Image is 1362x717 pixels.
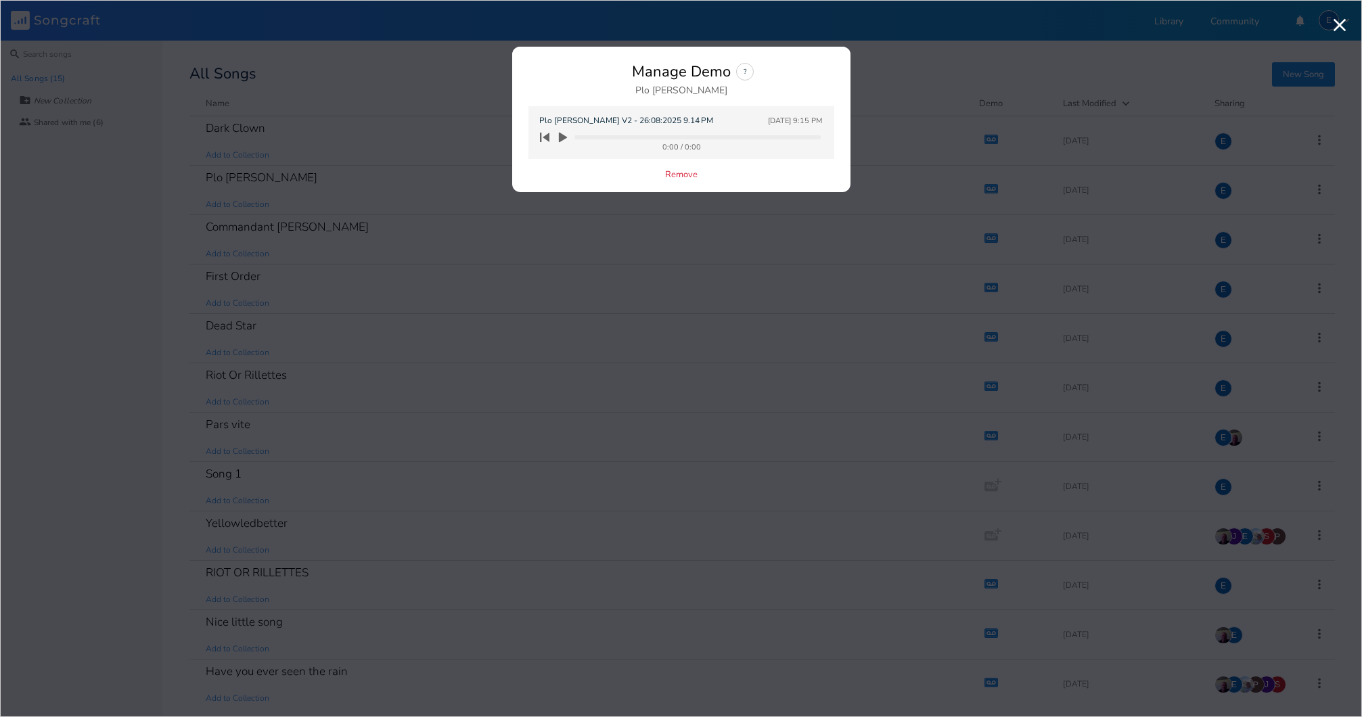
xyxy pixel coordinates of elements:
[539,114,713,127] span: Plo [PERSON_NAME] V2 - 26:08:2025 9.14 PM
[768,117,822,124] div: [DATE] 9:15 PM
[736,63,754,80] div: ?
[635,86,727,95] div: Plo [PERSON_NAME]
[665,170,698,181] button: Remove
[543,143,821,151] div: 0:00 / 0:00
[632,64,731,79] div: Manage Demo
